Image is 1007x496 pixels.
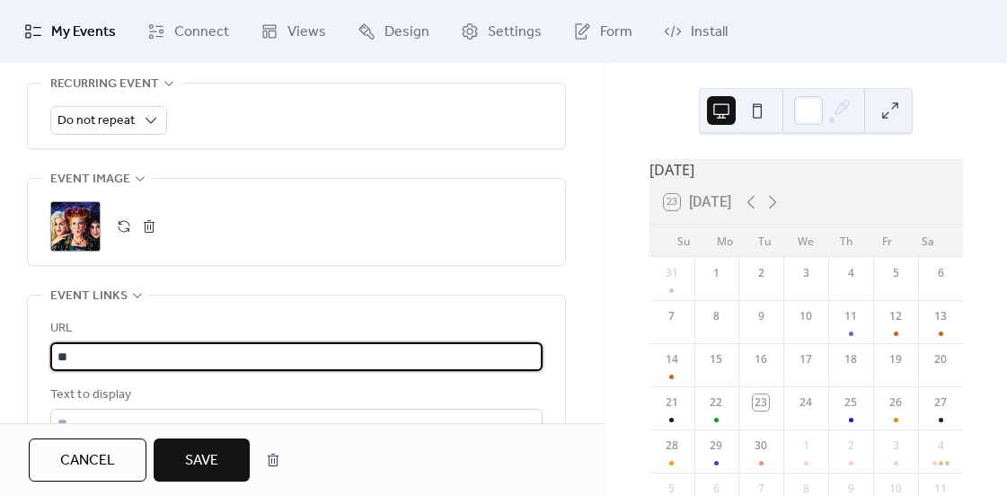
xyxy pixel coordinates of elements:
[185,450,218,472] span: Save
[867,225,907,257] div: Fr
[708,394,724,411] div: 22
[932,438,949,454] div: 4
[888,351,904,368] div: 19
[691,22,728,43] span: Install
[843,394,859,411] div: 25
[888,265,904,281] div: 5
[753,394,769,411] div: 23
[50,318,539,340] div: URL
[134,7,243,56] a: Connect
[447,7,555,56] a: Settings
[57,109,135,133] span: Do not repeat
[560,7,646,56] a: Form
[932,265,949,281] div: 6
[11,7,129,56] a: My Events
[650,7,741,56] a: Install
[174,22,229,43] span: Connect
[843,438,859,454] div: 2
[664,351,680,368] div: 14
[664,308,680,324] div: 7
[50,286,128,307] span: Event links
[384,22,429,43] span: Design
[29,438,146,482] button: Cancel
[247,7,340,56] a: Views
[344,7,443,56] a: Design
[50,201,101,252] div: ;
[932,394,949,411] div: 27
[888,308,904,324] div: 12
[600,22,632,43] span: Form
[708,308,724,324] div: 8
[888,394,904,411] div: 26
[753,308,769,324] div: 9
[488,22,542,43] span: Settings
[753,438,769,454] div: 30
[50,74,159,95] span: Recurring event
[664,394,680,411] div: 21
[826,225,867,257] div: Th
[664,438,680,454] div: 28
[745,225,785,257] div: Tu
[708,438,724,454] div: 29
[708,351,724,368] div: 15
[932,351,949,368] div: 20
[664,225,704,257] div: Su
[664,265,680,281] div: 31
[786,225,826,257] div: We
[708,265,724,281] div: 1
[753,351,769,368] div: 16
[649,159,963,181] div: [DATE]
[843,265,859,281] div: 4
[753,265,769,281] div: 2
[50,169,130,190] span: Event image
[287,22,326,43] span: Views
[843,308,859,324] div: 11
[798,265,814,281] div: 3
[798,308,814,324] div: 10
[798,438,814,454] div: 1
[908,225,949,257] div: Sa
[50,385,539,406] div: Text to display
[704,225,745,257] div: Mo
[888,438,904,454] div: 3
[932,308,949,324] div: 13
[51,22,116,43] span: My Events
[154,438,250,482] button: Save
[843,351,859,368] div: 18
[60,450,115,472] span: Cancel
[798,394,814,411] div: 24
[798,351,814,368] div: 17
